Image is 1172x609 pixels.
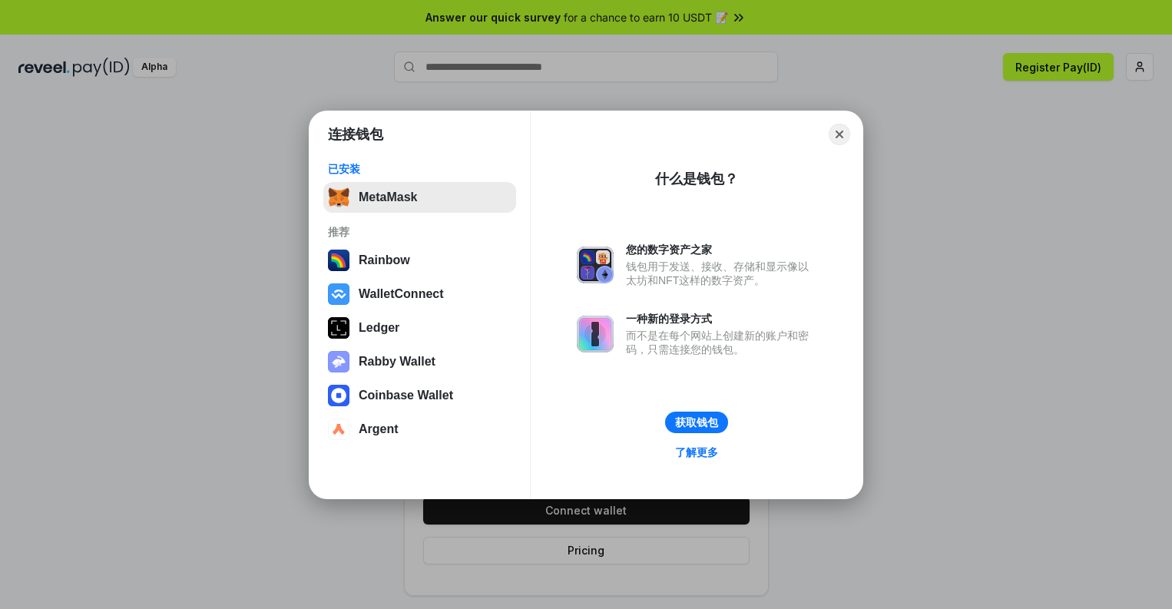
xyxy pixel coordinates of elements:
div: 了解更多 [675,445,718,459]
div: Ledger [359,321,399,335]
img: svg+xml,%3Csvg%20fill%3D%22none%22%20height%3D%2233%22%20viewBox%3D%220%200%2035%2033%22%20width%... [328,187,349,208]
img: svg+xml,%3Csvg%20width%3D%2228%22%20height%3D%2228%22%20viewBox%3D%220%200%2028%2028%22%20fill%3D... [328,283,349,305]
img: svg+xml,%3Csvg%20xmlns%3D%22http%3A%2F%2Fwww.w3.org%2F2000%2Fsvg%22%20width%3D%2228%22%20height%3... [328,317,349,339]
img: svg+xml,%3Csvg%20width%3D%2228%22%20height%3D%2228%22%20viewBox%3D%220%200%2028%2028%22%20fill%3D... [328,385,349,406]
div: 获取钱包 [675,415,718,429]
div: 推荐 [328,225,512,239]
a: 了解更多 [666,442,727,462]
div: MetaMask [359,190,417,204]
img: svg+xml,%3Csvg%20width%3D%2228%22%20height%3D%2228%22%20viewBox%3D%220%200%2028%2028%22%20fill%3D... [328,419,349,440]
div: Rabby Wallet [359,355,435,369]
div: WalletConnect [359,287,444,301]
div: Argent [359,422,399,436]
div: 什么是钱包？ [655,170,738,188]
img: svg+xml,%3Csvg%20xmlns%3D%22http%3A%2F%2Fwww.w3.org%2F2000%2Fsvg%22%20fill%3D%22none%22%20viewBox... [577,247,614,283]
img: svg+xml,%3Csvg%20xmlns%3D%22http%3A%2F%2Fwww.w3.org%2F2000%2Fsvg%22%20fill%3D%22none%22%20viewBox... [328,351,349,372]
img: svg+xml,%3Csvg%20xmlns%3D%22http%3A%2F%2Fwww.w3.org%2F2000%2Fsvg%22%20fill%3D%22none%22%20viewBox... [577,316,614,352]
div: 钱包用于发送、接收、存储和显示像以太坊和NFT这样的数字资产。 [626,260,816,287]
button: 获取钱包 [665,412,728,433]
img: svg+xml,%3Csvg%20width%3D%22120%22%20height%3D%22120%22%20viewBox%3D%220%200%20120%20120%22%20fil... [328,250,349,271]
button: Rainbow [323,245,516,276]
div: 一种新的登录方式 [626,312,816,326]
button: Coinbase Wallet [323,380,516,411]
div: Coinbase Wallet [359,389,453,402]
div: 而不是在每个网站上创建新的账户和密码，只需连接您的钱包。 [626,329,816,356]
button: Close [829,124,850,145]
div: Rainbow [359,253,410,267]
button: WalletConnect [323,279,516,309]
button: Rabby Wallet [323,346,516,377]
button: Ledger [323,313,516,343]
h1: 连接钱包 [328,125,383,144]
button: Argent [323,414,516,445]
div: 您的数字资产之家 [626,243,816,257]
button: MetaMask [323,182,516,213]
div: 已安装 [328,162,512,176]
